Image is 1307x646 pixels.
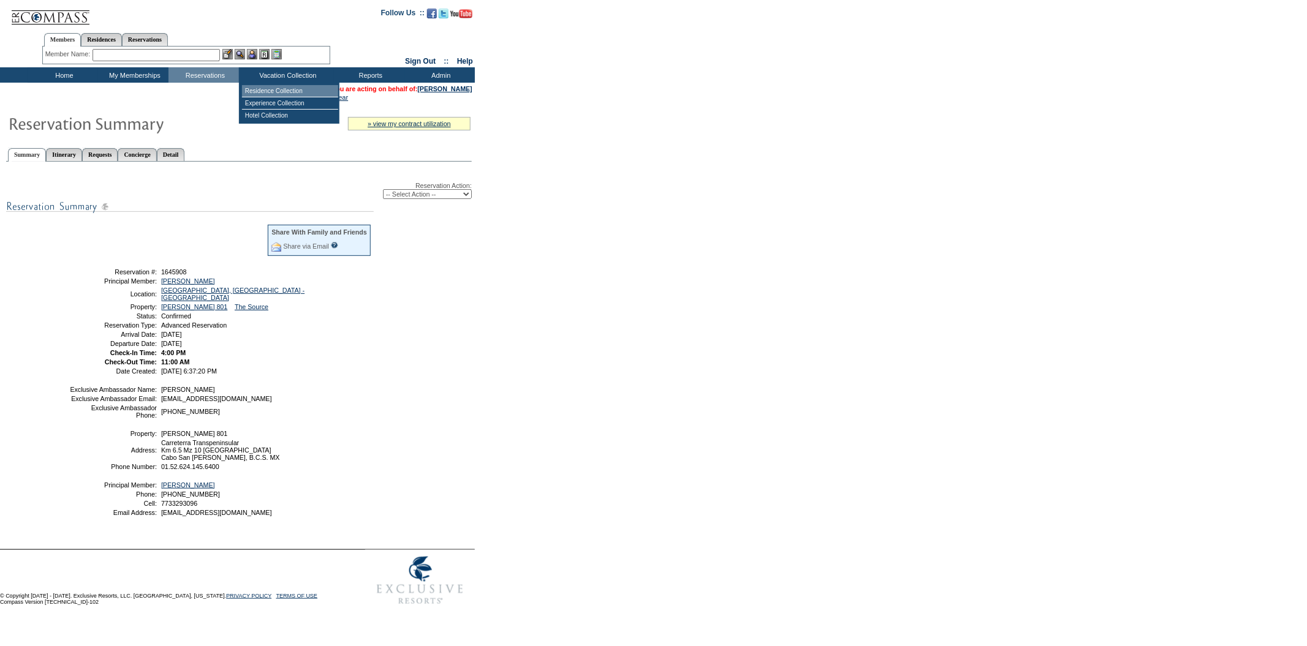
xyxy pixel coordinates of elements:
a: Follow us on Twitter [439,12,449,20]
td: Phone Number: [69,463,157,470]
span: 1645908 [161,268,187,276]
div: Member Name: [45,49,93,59]
img: View [235,49,245,59]
a: Share via Email [283,242,329,250]
a: PRIVACY POLICY [226,593,271,599]
input: What is this? [331,242,338,249]
td: Reservation Type: [69,321,157,329]
td: Phone: [69,490,157,498]
a: TERMS OF USE [276,593,318,599]
td: Reservation #: [69,268,157,276]
a: » view my contract utilization [368,120,451,127]
td: Hotel Collection [242,110,338,121]
a: Itinerary [46,148,82,161]
td: Home [28,67,98,83]
td: Residence Collection [242,85,338,97]
span: :: [444,57,449,66]
span: 01.52.624.145.6400 [161,463,219,470]
td: Date Created: [69,367,157,375]
a: Help [457,57,473,66]
td: Exclusive Ambassador Phone: [69,404,157,419]
td: Reports [334,67,404,83]
img: subTtlResSummary.gif [6,199,374,214]
a: Subscribe to our YouTube Channel [450,12,472,20]
strong: Check-In Time: [110,349,157,356]
span: [PHONE_NUMBER] [161,408,220,415]
div: Share With Family and Friends [271,228,367,236]
span: [PERSON_NAME] [161,386,215,393]
td: Departure Date: [69,340,157,347]
td: Exclusive Ambassador Email: [69,395,157,402]
span: [EMAIL_ADDRESS][DOMAIN_NAME] [161,395,272,402]
a: [GEOGRAPHIC_DATA], [GEOGRAPHIC_DATA] - [GEOGRAPHIC_DATA] [161,287,305,301]
a: Members [44,33,81,47]
span: [PERSON_NAME] 801 [161,430,227,437]
span: [DATE] [161,331,182,338]
td: Follow Us :: [381,7,425,22]
span: [DATE] [161,340,182,347]
td: Experience Collection [242,97,338,110]
td: Principal Member: [69,481,157,489]
td: Cell: [69,500,157,507]
a: Requests [82,148,118,161]
img: Become our fan on Facebook [427,9,437,18]
td: Admin [404,67,475,83]
img: b_edit.gif [222,49,233,59]
td: Reservations [169,67,239,83]
span: Advanced Reservation [161,321,227,329]
span: [PHONE_NUMBER] [161,490,220,498]
img: Subscribe to our YouTube Channel [450,9,472,18]
a: Clear [332,94,348,101]
a: Detail [157,148,185,161]
td: Email Address: [69,509,157,516]
a: Summary [8,148,46,162]
a: The Source [235,303,268,310]
span: [DATE] 6:37:20 PM [161,367,217,375]
a: [PERSON_NAME] [161,277,215,285]
img: b_calculator.gif [271,49,282,59]
a: Residences [81,33,122,46]
img: Reservaton Summary [8,111,253,135]
td: Principal Member: [69,277,157,285]
span: 11:00 AM [161,358,189,366]
a: [PERSON_NAME] 801 [161,303,227,310]
td: Status: [69,312,157,320]
td: My Memberships [98,67,169,83]
a: [PERSON_NAME] [418,85,472,92]
a: Sign Out [405,57,436,66]
img: Follow us on Twitter [439,9,449,18]
strong: Check-Out Time: [105,358,157,366]
a: Reservations [122,33,168,46]
td: Exclusive Ambassador Name: [69,386,157,393]
a: Become our fan on Facebook [427,12,437,20]
td: Property: [69,303,157,310]
img: Impersonate [247,49,257,59]
td: Vacation Collection [239,67,334,83]
img: Exclusive Resorts [365,550,475,611]
span: 4:00 PM [161,349,186,356]
td: Address: [69,439,157,461]
td: Location: [69,287,157,301]
span: You are acting on behalf of: [332,85,472,92]
td: Arrival Date: [69,331,157,338]
a: [PERSON_NAME] [161,481,215,489]
img: Reservations [259,49,270,59]
div: Reservation Action: [6,182,472,199]
span: [EMAIL_ADDRESS][DOMAIN_NAME] [161,509,272,516]
span: 7733293096 [161,500,197,507]
a: Concierge [118,148,156,161]
td: Property: [69,430,157,437]
span: Carreterra Transpeninsular Km 6.5 Mz 10 [GEOGRAPHIC_DATA] Cabo San [PERSON_NAME], B.C.S. MX [161,439,280,461]
span: Confirmed [161,312,191,320]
